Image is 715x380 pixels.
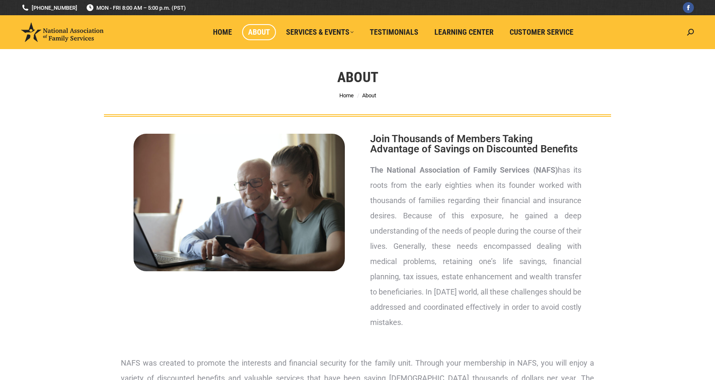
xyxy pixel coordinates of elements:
a: Home [339,92,354,99]
img: National Association of Family Services [21,22,104,42]
strong: The National Association of Family Services (NAFS) [370,165,558,174]
a: Customer Service [504,24,579,40]
span: Learning Center [434,28,494,37]
a: Learning Center [428,24,499,40]
span: Home [213,28,232,37]
a: About [242,24,276,40]
h1: About [337,68,378,86]
h2: Join Thousands of Members Taking Advantage of Savings on Discounted Benefits [370,134,581,154]
span: Testimonials [370,28,418,37]
span: Services & Events [286,28,354,37]
span: MON - FRI 8:00 AM – 5:00 p.m. (PST) [86,4,186,12]
span: Customer Service [510,28,573,37]
span: About [248,28,270,37]
a: Facebook page opens in new window [683,2,694,13]
a: Home [207,24,238,40]
a: [PHONE_NUMBER] [21,4,77,12]
span: About [362,92,376,99]
img: About National Association of Family Services [134,134,345,271]
a: Testimonials [364,24,424,40]
p: has its roots from the early eighties when its founder worked with thousands of families regardin... [370,162,581,330]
